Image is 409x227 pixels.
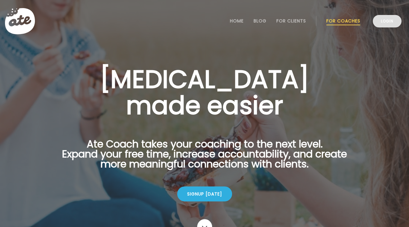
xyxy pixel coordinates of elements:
a: For Coaches [326,18,360,23]
div: Signup [DATE] [177,186,232,201]
h1: [MEDICAL_DATA] made easier [52,66,357,118]
a: For Clients [276,18,306,23]
a: Home [230,18,244,23]
a: Blog [254,18,266,23]
p: Ate Coach takes your coaching to the next level. Expand your free time, increase accountability, ... [52,139,357,176]
a: Login [373,15,402,27]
